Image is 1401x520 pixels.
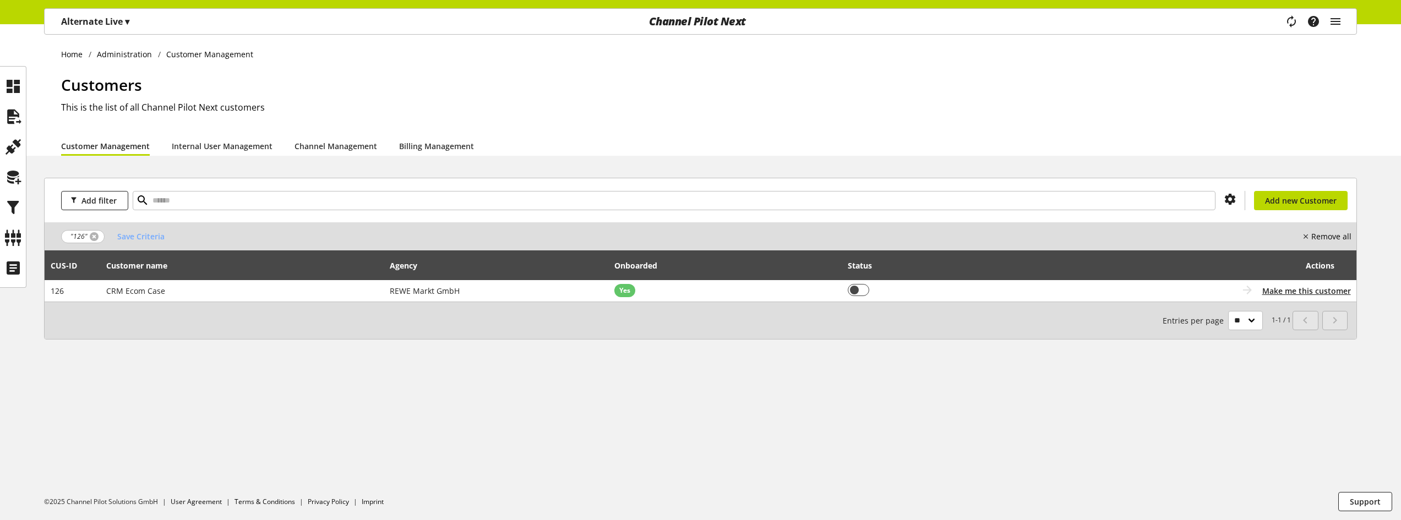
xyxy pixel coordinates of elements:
[44,8,1357,35] nav: main navigation
[61,101,1357,114] h2: This is the list of all Channel Pilot Next customers
[308,497,349,506] a: Privacy Policy
[70,232,88,242] span: "126"
[1311,231,1351,242] nobr: Remove all
[61,15,129,28] p: Alternate Live
[106,286,165,296] span: CRM Ecom Case
[1265,195,1337,206] span: Add new Customer
[44,497,171,507] li: ©2025 Channel Pilot Solutions GmbH
[109,227,173,246] button: Save Criteria
[81,195,117,206] span: Add filter
[1254,191,1348,210] a: Add new Customer
[848,260,883,271] div: Status
[399,140,474,152] a: Billing Management
[61,140,150,152] a: Customer Management
[51,286,64,296] span: 126
[235,497,295,506] a: Terms & Conditions
[390,286,460,296] span: REWE Markt GmbH
[1350,496,1381,507] span: Support
[117,231,165,242] span: Save Criteria
[1163,311,1291,330] small: 1-1 / 1
[91,48,158,60] a: Administration
[1030,254,1334,276] div: Actions
[362,497,384,506] a: Imprint
[1338,492,1392,511] button: Support
[1163,315,1228,326] span: Entries per page
[390,260,428,271] div: Agency
[51,260,88,271] div: CUS-⁠ID
[106,260,178,271] div: Customer name
[172,140,272,152] a: Internal User Management
[1262,285,1351,297] button: Make me this customer
[171,497,222,506] a: User Agreement
[61,74,142,95] span: Customers
[619,286,630,295] span: Yes
[295,140,377,152] a: Channel Management
[614,260,668,271] div: Onboarded
[61,48,89,60] a: Home
[61,191,128,210] button: Add filter
[125,15,129,28] span: ▾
